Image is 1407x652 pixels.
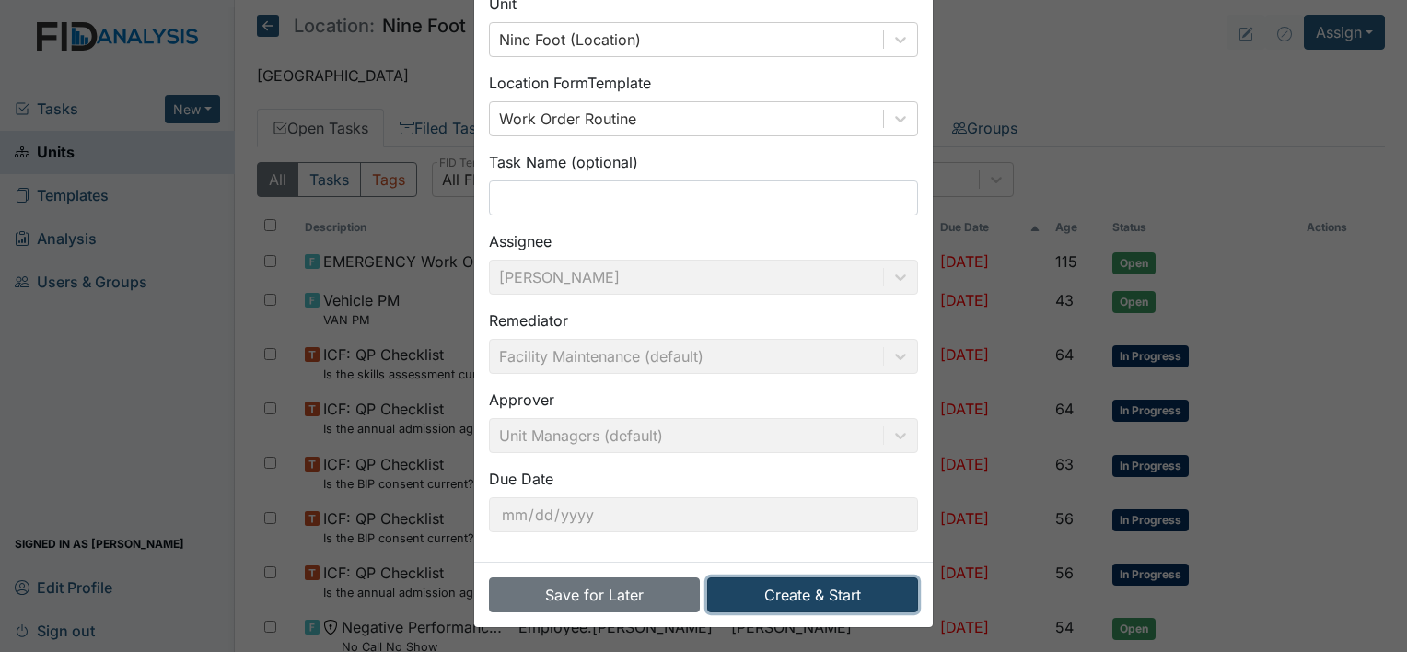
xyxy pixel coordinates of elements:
label: Approver [489,389,554,411]
label: Task Name (optional) [489,151,638,173]
label: Due Date [489,468,553,490]
label: Location Form Template [489,72,651,94]
div: Nine Foot (Location) [499,29,641,51]
label: Assignee [489,230,552,252]
div: Work Order Routine [499,108,636,130]
button: Create & Start [707,577,918,612]
button: Save for Later [489,577,700,612]
label: Remediator [489,309,568,332]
